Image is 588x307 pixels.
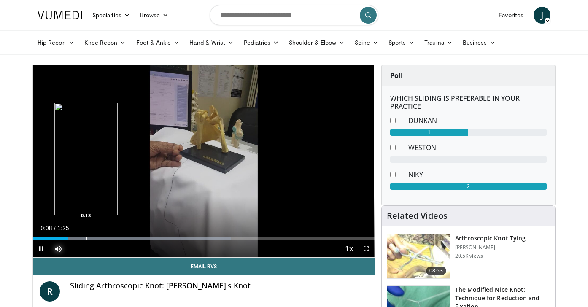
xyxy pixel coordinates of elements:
img: image.jpeg [54,103,118,215]
dd: DUNKAN [402,116,553,126]
a: Shoulder & Elbow [284,34,350,51]
a: Hand & Wrist [184,34,239,51]
img: 286858_0000_1.png.150x105_q85_crop-smart_upscale.jpg [387,234,450,278]
h4: Related Videos [387,211,448,221]
a: Browse [135,7,174,24]
a: Knee Recon [79,34,131,51]
video-js: Video Player [33,65,375,258]
a: Business [458,34,501,51]
a: Trauma [419,34,458,51]
a: Hip Recon [32,34,79,51]
a: Spine [350,34,383,51]
h6: WHICH SLIDING IS PREFERABLE IN YOUR PRACTICE [390,94,547,110]
div: 1 [390,129,469,136]
span: / [54,225,56,232]
dd: WESTON [402,143,553,153]
strong: Poll [390,71,403,80]
h3: Arthroscopic Knot Tying [455,234,526,242]
span: 08:53 [426,267,446,275]
div: Progress Bar [33,237,375,240]
button: Pause [33,240,50,257]
a: Specialties [87,7,135,24]
a: R [40,281,60,302]
a: Sports [383,34,420,51]
span: 1:25 [57,225,69,232]
button: Fullscreen [358,240,375,257]
p: 20.5K views [455,253,483,259]
p: [PERSON_NAME] [455,244,526,251]
button: Playback Rate [341,240,358,257]
a: Favorites [494,7,529,24]
input: Search topics, interventions [210,5,378,25]
h4: Sliding Arthroscopic Knot: [PERSON_NAME]'s Knot [70,281,368,291]
button: Mute [50,240,67,257]
span: 0:08 [40,225,52,232]
a: J [534,7,550,24]
a: Pediatrics [239,34,284,51]
a: 08:53 Arthroscopic Knot Tying [PERSON_NAME] 20.5K views [387,234,550,279]
a: Email Rvs [33,258,375,275]
dd: NIKY [402,170,553,180]
a: Foot & Ankle [131,34,185,51]
img: VuMedi Logo [38,11,82,19]
div: 2 [390,183,547,190]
